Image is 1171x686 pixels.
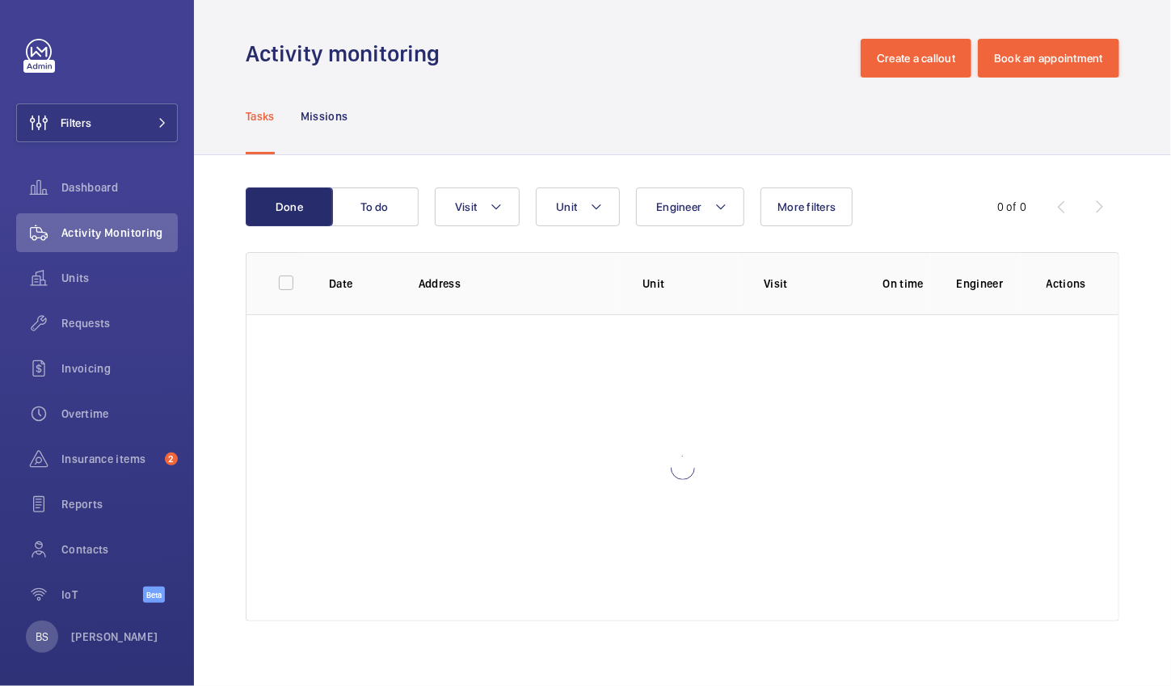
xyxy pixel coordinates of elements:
p: [PERSON_NAME] [71,629,158,645]
h1: Activity monitoring [246,39,449,69]
span: Unit [556,200,577,213]
p: Actions [1047,276,1086,292]
button: Unit [536,187,620,226]
p: Date [329,276,393,292]
button: Engineer [636,187,744,226]
span: More filters [777,200,836,213]
p: Engineer [957,276,1021,292]
button: Create a callout [861,39,971,78]
p: Visit [764,276,850,292]
span: Units [61,270,178,286]
span: 2 [165,452,178,465]
span: Activity Monitoring [61,225,178,241]
span: Contacts [61,541,178,558]
span: Requests [61,315,178,331]
p: On time [876,276,931,292]
p: Unit [642,276,738,292]
span: IoT [61,587,143,603]
span: Engineer [656,200,701,213]
span: Visit [455,200,477,213]
p: BS [36,629,48,645]
button: Done [246,187,333,226]
button: To do [331,187,419,226]
p: Missions [301,108,348,124]
span: Invoicing [61,360,178,377]
button: Visit [435,187,520,226]
span: Overtime [61,406,178,422]
span: Reports [61,496,178,512]
button: Filters [16,103,178,142]
span: Filters [61,115,91,131]
span: Insurance items [61,451,158,467]
button: More filters [760,187,853,226]
span: Dashboard [61,179,178,196]
button: Book an appointment [978,39,1119,78]
span: Beta [143,587,165,603]
p: Address [419,276,617,292]
p: Tasks [246,108,275,124]
div: 0 of 0 [997,199,1026,215]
